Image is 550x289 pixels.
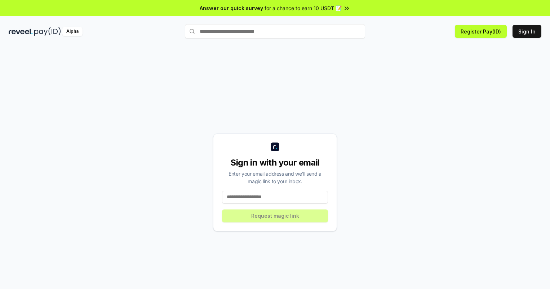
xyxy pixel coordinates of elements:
div: Enter your email address and we’ll send a magic link to your inbox. [222,170,328,185]
button: Register Pay(ID) [455,25,507,38]
img: logo_small [271,143,279,151]
span: for a chance to earn 10 USDT 📝 [265,4,342,12]
img: pay_id [34,27,61,36]
button: Sign In [513,25,541,38]
img: reveel_dark [9,27,33,36]
div: Alpha [62,27,83,36]
span: Answer our quick survey [200,4,263,12]
div: Sign in with your email [222,157,328,168]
